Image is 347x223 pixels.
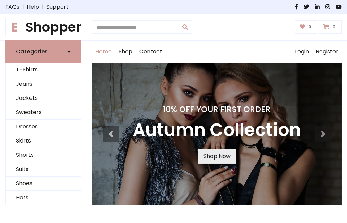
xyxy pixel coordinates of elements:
a: Sweaters [6,105,81,120]
a: Categories [5,40,81,63]
a: EShopper [5,19,81,35]
h4: 10% Off Your First Order [133,104,301,114]
span: 0 [331,24,337,30]
h1: Shopper [5,19,81,35]
a: Shoes [6,177,81,191]
a: Dresses [6,120,81,134]
a: Shop Now [198,149,236,164]
a: Shorts [6,148,81,162]
a: Contact [136,41,166,63]
a: Shop [115,41,136,63]
a: FAQs [5,3,19,11]
span: | [19,3,27,11]
a: T-Shirts [6,63,81,77]
h3: Autumn Collection [133,120,301,141]
a: Help [27,3,39,11]
a: 0 [319,20,342,34]
span: E [5,18,24,36]
h6: Categories [16,48,48,55]
a: Register [312,41,342,63]
a: Hats [6,191,81,205]
a: Skirts [6,134,81,148]
span: 0 [306,24,313,30]
a: 0 [295,20,318,34]
a: Suits [6,162,81,177]
a: Jackets [6,91,81,105]
span: | [39,3,46,11]
a: Login [292,41,312,63]
a: Support [46,3,69,11]
a: Home [92,41,115,63]
a: Jeans [6,77,81,91]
